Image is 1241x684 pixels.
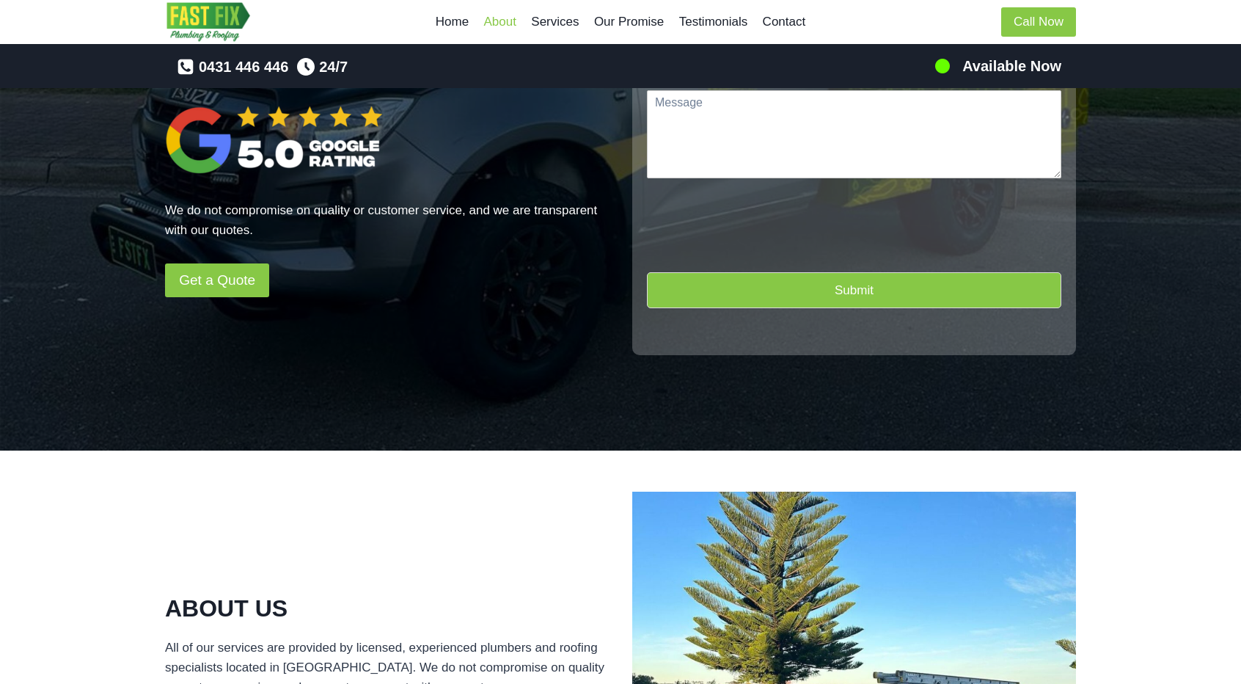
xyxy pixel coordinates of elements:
a: Home [428,4,477,40]
a: Our Promise [587,4,672,40]
button: Submit [647,272,1061,308]
p: We do not compromise on quality or customer service, and we are transparent with our quotes. [165,200,609,240]
h1: ABOUT US [165,591,609,626]
a: Contact [755,4,813,40]
iframe: reCAPTCHA [647,193,870,303]
span: 24/7 [319,55,348,79]
a: 0431 446 446 [177,55,288,79]
h5: Available Now [962,55,1061,77]
a: About [476,4,524,40]
a: Services [524,4,587,40]
a: Testimonials [672,4,755,40]
a: Call Now [1001,7,1076,37]
span: Get a Quote [179,269,255,292]
span: 0431 446 446 [199,55,288,79]
img: 100-percents.png [934,57,951,75]
a: Get a Quote [165,263,269,297]
nav: Primary Navigation [428,4,813,40]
